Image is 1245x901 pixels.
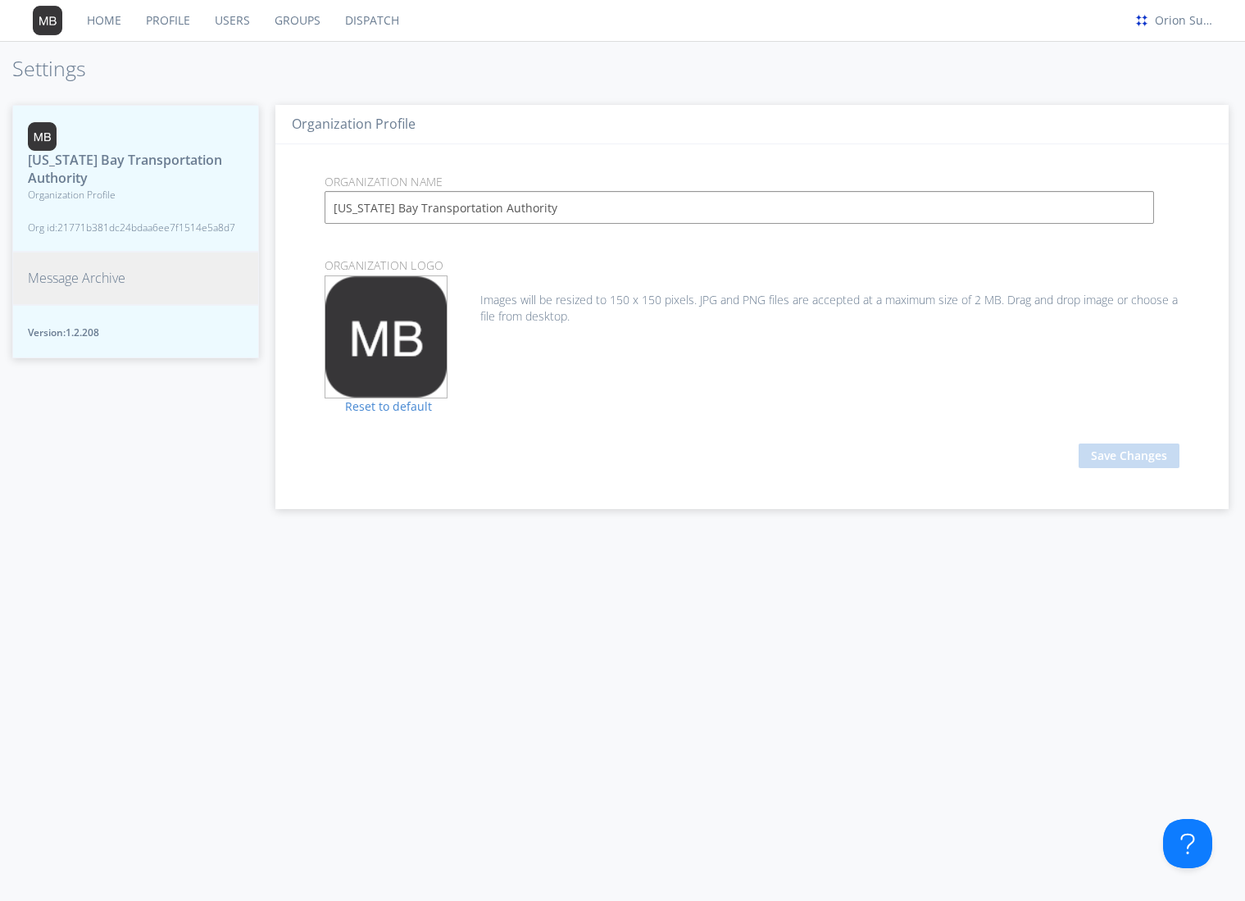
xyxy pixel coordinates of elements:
[28,122,57,151] img: 373638.png
[325,398,432,414] a: Reset to default
[12,105,259,253] button: [US_STATE] Bay Transportation AuthorityOrganization ProfileOrg id:21771b381dc24bdaa6ee7f1514e5a8d7
[1079,444,1179,468] button: Save Changes
[292,117,1212,132] h3: Organization Profile
[28,151,243,189] span: [US_STATE] Bay Transportation Authority
[28,221,243,234] span: Org id: 21771b381dc24bdaa6ee7f1514e5a8d7
[312,173,1192,191] p: Organization Name
[28,325,243,339] span: Version: 1.2.208
[28,269,125,288] span: Message Archive
[325,275,1179,325] div: Images will be resized to 150 x 150 pixels. JPG and PNG files are accepted at a maximum size of 2...
[312,257,1192,275] p: Organization Logo
[325,191,1154,224] input: Enter Organization Name
[28,188,243,202] span: Organization Profile
[1133,11,1151,30] img: ecb9e2cea3d84ace8bf4c9269b4bf077
[325,276,447,398] img: 373638.png
[1155,12,1216,29] div: Orion Support
[12,305,259,358] button: Version:1.2.208
[12,252,259,305] button: Message Archive
[1163,819,1212,868] iframe: Toggle Customer Support
[33,6,62,35] img: 373638.png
